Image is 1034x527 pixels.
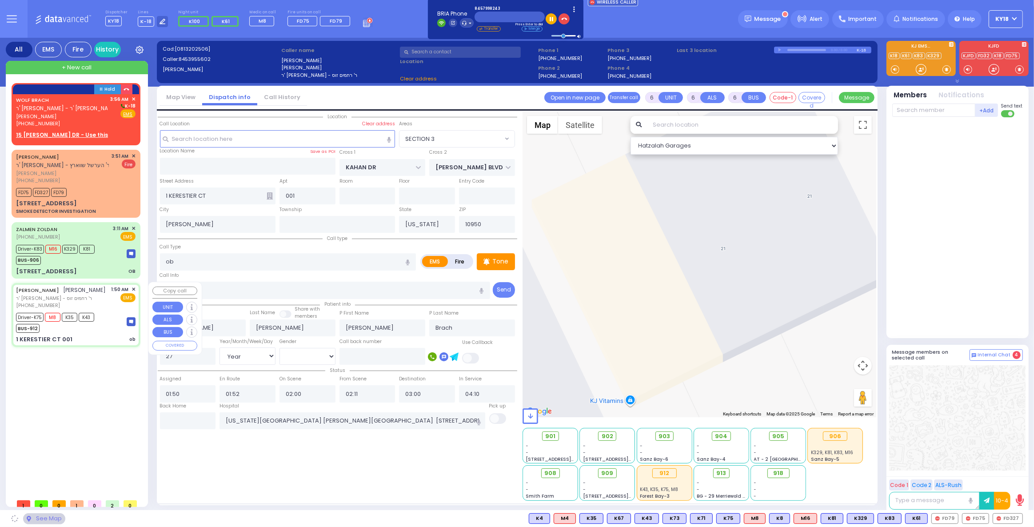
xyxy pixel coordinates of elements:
[492,257,508,266] p: Tone
[526,479,529,486] span: -
[362,120,395,128] label: Clear address
[112,286,129,293] span: 1:50 AM
[62,313,77,322] span: K35
[94,42,121,57] a: History
[773,469,783,478] span: 918
[526,456,610,463] span: [STREET_ADDRESS][PERSON_NAME]
[16,104,118,112] span: ר' [PERSON_NAME] - ר' [PERSON_NAME]
[175,45,210,52] span: [0813202506]
[607,47,674,54] span: Phone 3
[754,493,803,499] div: -
[544,469,556,478] span: 908
[659,92,683,103] button: UNIT
[770,92,796,103] button: Code-1
[179,56,211,63] span: 8453955602
[754,443,757,449] span: -
[429,310,459,317] label: P Last Name
[558,116,602,134] button: Show satellite imagery
[113,225,129,232] span: 3:11 AM
[127,317,136,326] img: message-box.svg
[772,432,784,441] span: 905
[17,500,30,507] span: 1
[700,92,725,103] button: ALS
[583,479,586,486] span: -
[475,22,545,26] div: Press Enter to dial
[281,64,397,72] label: [PERSON_NAME]
[138,16,154,27] span: K-18
[1005,52,1020,59] a: FD75
[339,149,355,156] label: Cross 1
[647,116,838,134] input: Search location
[583,456,667,463] span: [STREET_ADDRESS][PERSON_NAME]
[554,513,576,524] div: ALS
[962,52,976,59] a: KJFD
[821,513,843,524] div: K81
[279,375,301,383] label: On Scene
[279,178,287,185] label: Apt
[70,500,84,507] span: 1
[848,15,877,23] span: Important
[663,513,687,524] div: K73
[160,178,194,185] label: Street Address
[527,116,558,134] button: Show street map
[279,338,296,345] label: Gender
[847,513,874,524] div: K329
[798,92,825,103] button: Covered
[45,245,61,254] span: M16
[878,513,902,524] div: BLS
[160,403,187,410] label: Back Home
[913,52,925,59] a: K83
[894,90,927,100] button: Members
[120,103,136,109] span: K-18
[754,486,803,493] div: -
[754,456,820,463] span: AT - 2 [GEOGRAPHIC_DATA]
[16,233,60,240] span: [PHONE_NUMBER]
[607,513,631,524] div: K67
[281,72,397,79] label: ר' [PERSON_NAME] - ר' רחמים זוס
[16,324,40,333] span: BUS-912
[220,375,240,383] label: En Route
[35,13,94,24] img: Logo
[996,15,1009,23] span: KY18
[160,93,202,101] a: Map View
[640,493,670,499] span: Forest Bay-3
[127,249,136,258] img: message-box.svg
[447,256,472,267] label: Fire
[583,443,586,449] span: -
[16,287,59,294] a: [PERSON_NAME]
[652,468,677,478] div: 912
[663,513,687,524] div: BLS
[525,406,554,417] a: Open this area in Google Maps (opens a new window)
[993,513,1023,524] div: FD327
[640,449,643,456] span: -
[901,52,912,59] a: K61
[112,153,129,160] span: 3:51 AM
[462,339,493,346] label: Use Callback
[320,301,355,307] span: Patient info
[16,313,44,322] span: Driver-K75
[459,206,466,213] label: ZIP
[583,493,667,499] span: [STREET_ADDRESS][PERSON_NAME]
[400,75,437,82] span: Clear address
[522,26,543,32] li: Merge
[892,104,975,117] input: Search member
[6,42,32,57] div: All
[279,206,302,213] label: Township
[189,18,200,25] span: K100
[538,55,582,61] label: [PHONE_NUMBER]
[33,188,50,197] span: FD327
[79,245,95,254] span: K81
[437,10,474,18] span: BRIA Phone
[963,15,975,23] span: Help
[579,513,603,524] div: K35
[529,513,550,524] div: BLS
[152,341,197,351] button: COVERED
[35,42,62,57] div: EMS
[839,92,874,103] button: Message
[697,493,747,499] span: BG - 29 Merriewold S.
[993,52,1004,59] a: K18
[132,286,136,293] span: ✕
[295,306,320,312] small: Share with
[105,10,128,15] label: Dispatcher
[697,449,699,456] span: -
